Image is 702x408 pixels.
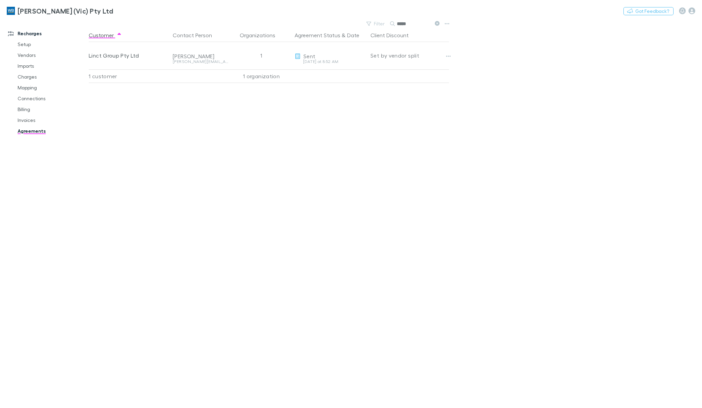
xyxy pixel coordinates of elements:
button: Customer [89,28,122,42]
a: Imports [11,61,94,71]
div: 1 [231,42,292,69]
button: Client Discount [370,28,417,42]
a: Setup [11,39,94,50]
a: Connections [11,93,94,104]
div: 1 customer [89,69,170,83]
iframe: Intercom live chat [679,385,695,401]
button: Filter [363,20,389,28]
a: [PERSON_NAME] (Vic) Pty Ltd [3,3,117,19]
a: Agreements [11,126,94,136]
div: Linct Group Pty Ltd [89,42,167,69]
a: Invoices [11,115,94,126]
button: Contact Person [173,28,220,42]
a: Vendors [11,50,94,61]
a: Billing [11,104,94,115]
button: Got Feedback? [623,7,674,15]
button: Agreement Status [295,28,340,42]
button: Organizations [240,28,283,42]
div: [DATE] at 8:52 AM [295,60,365,64]
div: & [295,28,365,42]
h3: [PERSON_NAME] (Vic) Pty Ltd [18,7,113,15]
a: Mapping [11,82,94,93]
a: Charges [11,71,94,82]
button: Date [347,28,359,42]
img: William Buck (Vic) Pty Ltd's Logo [7,7,15,15]
span: Sent [303,53,315,59]
div: [PERSON_NAME] [173,53,228,60]
a: Recharges [1,28,94,39]
div: 1 organization [231,69,292,83]
div: Set by vendor split [370,42,449,69]
div: [PERSON_NAME][EMAIL_ADDRESS][DOMAIN_NAME] [173,60,228,64]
